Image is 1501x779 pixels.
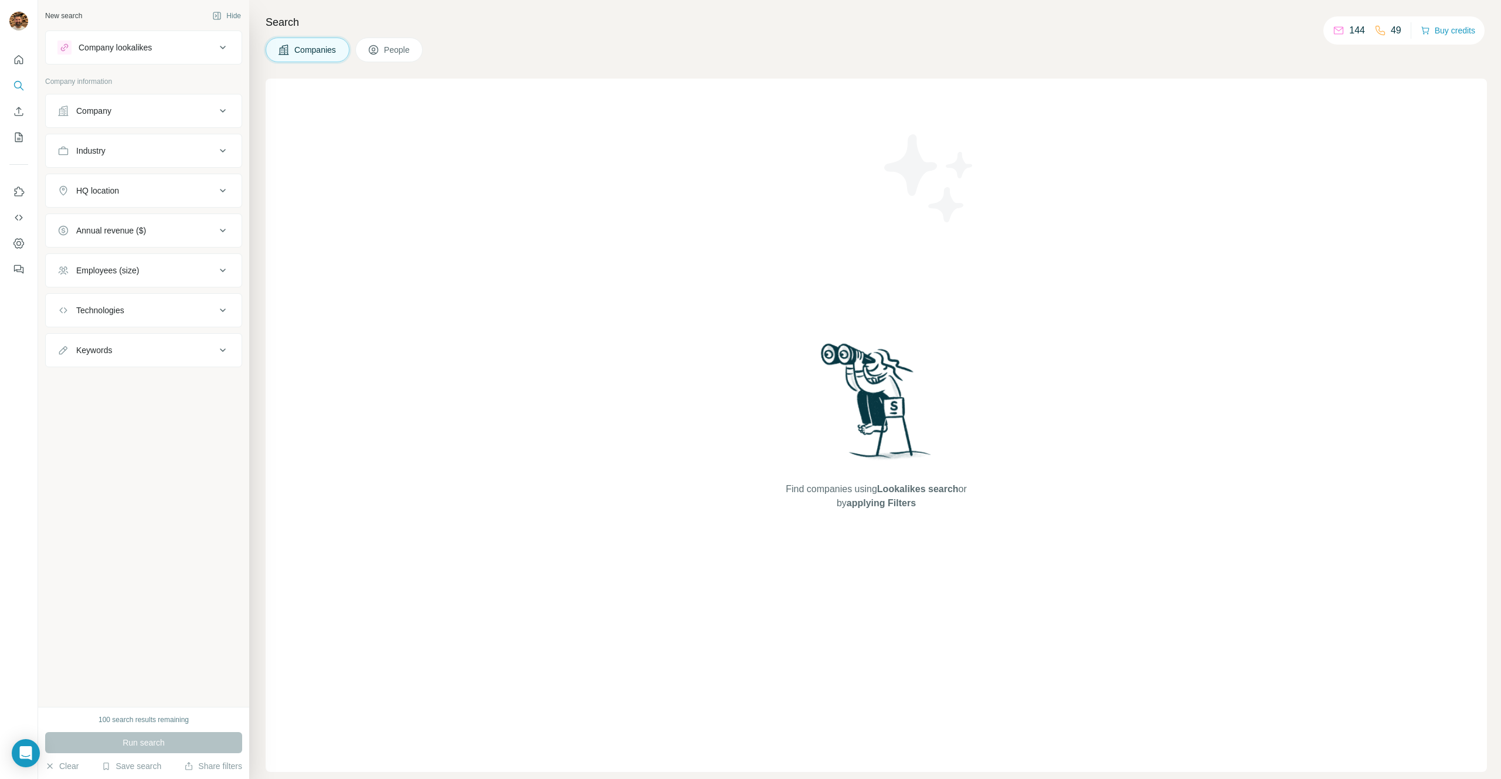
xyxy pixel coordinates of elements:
[9,75,28,96] button: Search
[46,177,242,205] button: HQ location
[1391,23,1401,38] p: 49
[76,145,106,157] div: Industry
[46,296,242,324] button: Technologies
[76,185,119,197] div: HQ location
[204,7,249,25] button: Hide
[847,498,916,508] span: applying Filters
[816,340,938,471] img: Surfe Illustration - Woman searching with binoculars
[9,12,28,31] img: Avatar
[46,336,242,364] button: Keywords
[1421,22,1475,39] button: Buy credits
[76,344,112,356] div: Keywords
[76,105,111,117] div: Company
[877,484,959,494] span: Lookalikes search
[266,14,1487,31] h4: Search
[877,126,982,231] img: Surfe Illustration - Stars
[9,181,28,202] button: Use Surfe on LinkedIn
[9,127,28,148] button: My lists
[46,137,242,165] button: Industry
[782,482,970,510] span: Find companies using or by
[384,44,411,56] span: People
[76,225,146,236] div: Annual revenue ($)
[9,101,28,122] button: Enrich CSV
[46,33,242,62] button: Company lookalikes
[9,233,28,254] button: Dashboard
[9,49,28,70] button: Quick start
[12,739,40,767] div: Open Intercom Messenger
[45,760,79,772] button: Clear
[76,265,139,276] div: Employees (size)
[46,216,242,245] button: Annual revenue ($)
[46,97,242,125] button: Company
[45,11,82,21] div: New search
[79,42,152,53] div: Company lookalikes
[46,256,242,284] button: Employees (size)
[1349,23,1365,38] p: 144
[294,44,337,56] span: Companies
[76,304,124,316] div: Technologies
[45,76,242,87] p: Company information
[184,760,242,772] button: Share filters
[9,207,28,228] button: Use Surfe API
[9,259,28,280] button: Feedback
[101,760,161,772] button: Save search
[99,714,189,725] div: 100 search results remaining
